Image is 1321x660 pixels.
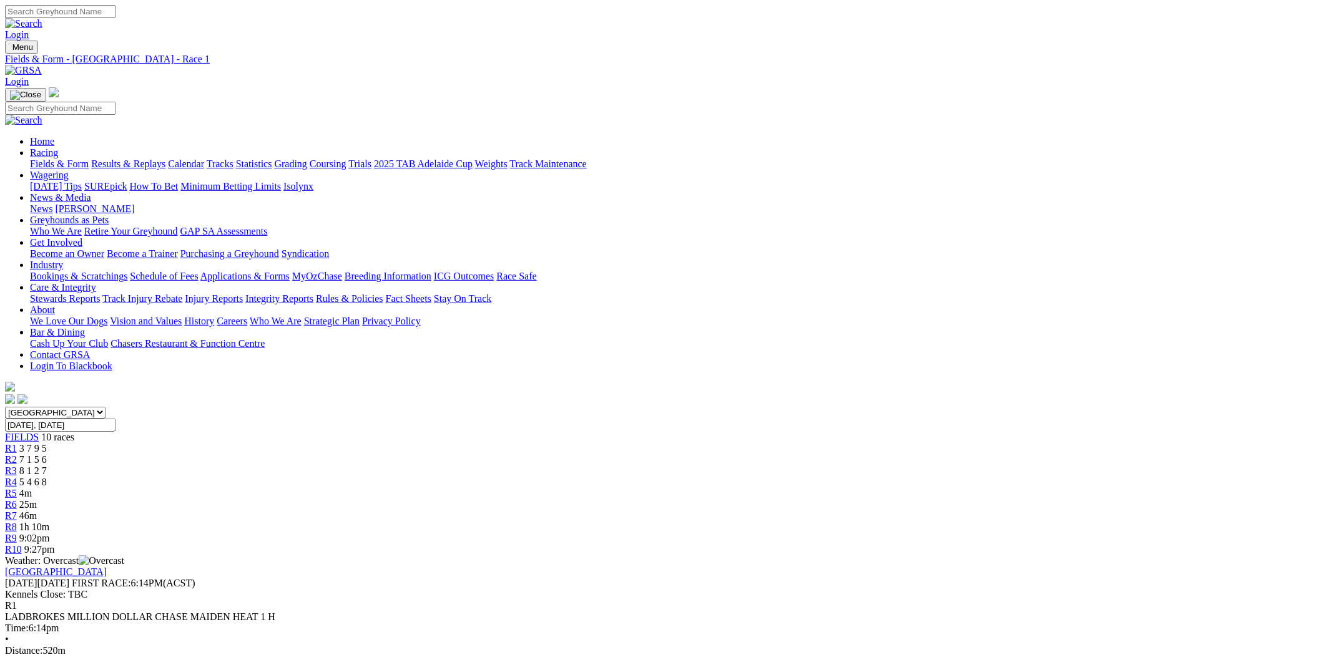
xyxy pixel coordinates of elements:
[12,42,33,52] span: Menu
[30,226,1316,237] div: Greyhounds as Pets
[130,181,179,192] a: How To Bet
[5,566,107,577] a: [GEOGRAPHIC_DATA]
[84,226,178,236] a: Retire Your Greyhound
[348,158,371,169] a: Trials
[19,454,47,465] span: 7 1 5 6
[5,623,29,633] span: Time:
[30,304,55,315] a: About
[5,544,22,555] a: R10
[30,158,1316,170] div: Racing
[5,465,17,476] a: R3
[10,90,41,100] img: Close
[19,465,47,476] span: 8 1 2 7
[110,338,265,349] a: Chasers Restaurant & Function Centre
[475,158,508,169] a: Weights
[72,578,195,588] span: 6:14PM(ACST)
[19,510,37,521] span: 46m
[5,611,1316,623] div: LADBROKES MILLION DOLLAR CHASE MAIDEN HEAT 1 H
[5,65,42,76] img: GRSA
[275,158,307,169] a: Grading
[30,170,69,180] a: Wagering
[5,382,15,392] img: logo-grsa-white.png
[30,282,96,293] a: Care & Integrity
[434,271,494,281] a: ICG Outcomes
[250,316,302,326] a: Who We Are
[19,499,37,510] span: 25m
[362,316,421,326] a: Privacy Policy
[41,432,74,442] span: 10 races
[30,248,104,259] a: Become an Owner
[5,499,17,510] a: R6
[5,600,17,611] span: R1
[5,533,17,543] a: R9
[292,271,342,281] a: MyOzChase
[5,443,17,454] a: R1
[19,488,32,498] span: 4m
[5,645,42,656] span: Distance:
[5,488,17,498] a: R5
[19,477,47,487] span: 5 4 6 8
[30,136,54,147] a: Home
[5,634,9,644] span: •
[5,454,17,465] span: R2
[30,260,63,270] a: Industry
[5,432,39,442] a: FIELDS
[5,589,1316,600] div: Kennels Close: TBC
[102,293,182,304] a: Track Injury Rebate
[79,555,124,566] img: Overcast
[5,555,124,566] span: Weather: Overcast
[185,293,243,304] a: Injury Reports
[5,41,38,54] button: Toggle navigation
[510,158,587,169] a: Track Maintenance
[5,578,37,588] span: [DATE]
[5,29,29,40] a: Login
[30,226,82,236] a: Who We Are
[310,158,346,169] a: Coursing
[5,88,46,102] button: Toggle navigation
[30,192,91,203] a: News & Media
[5,578,69,588] span: [DATE]
[374,158,473,169] a: 2025 TAB Adelaide Cup
[5,645,1316,656] div: 520m
[30,181,1316,192] div: Wagering
[283,181,313,192] a: Isolynx
[30,361,112,371] a: Login To Blackbook
[30,327,85,337] a: Bar & Dining
[180,226,268,236] a: GAP SA Assessments
[30,316,107,326] a: We Love Our Dogs
[5,394,15,404] img: facebook.svg
[130,271,198,281] a: Schedule of Fees
[5,510,17,521] a: R7
[5,54,1316,65] a: Fields & Form - [GEOGRAPHIC_DATA] - Race 1
[30,203,52,214] a: News
[30,316,1316,327] div: About
[19,533,50,543] span: 9:02pm
[30,147,58,158] a: Racing
[217,316,247,326] a: Careers
[282,248,329,259] a: Syndication
[345,271,431,281] a: Breeding Information
[107,248,178,259] a: Become a Trainer
[168,158,204,169] a: Calendar
[91,158,165,169] a: Results & Replays
[304,316,360,326] a: Strategic Plan
[316,293,383,304] a: Rules & Policies
[30,237,82,248] a: Get Involved
[5,522,17,532] a: R8
[19,522,49,532] span: 1h 10m
[30,293,100,304] a: Stewards Reports
[180,181,281,192] a: Minimum Betting Limits
[184,316,214,326] a: History
[5,5,115,18] input: Search
[110,316,182,326] a: Vision and Values
[30,271,1316,282] div: Industry
[5,477,17,487] a: R4
[72,578,130,588] span: FIRST RACE:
